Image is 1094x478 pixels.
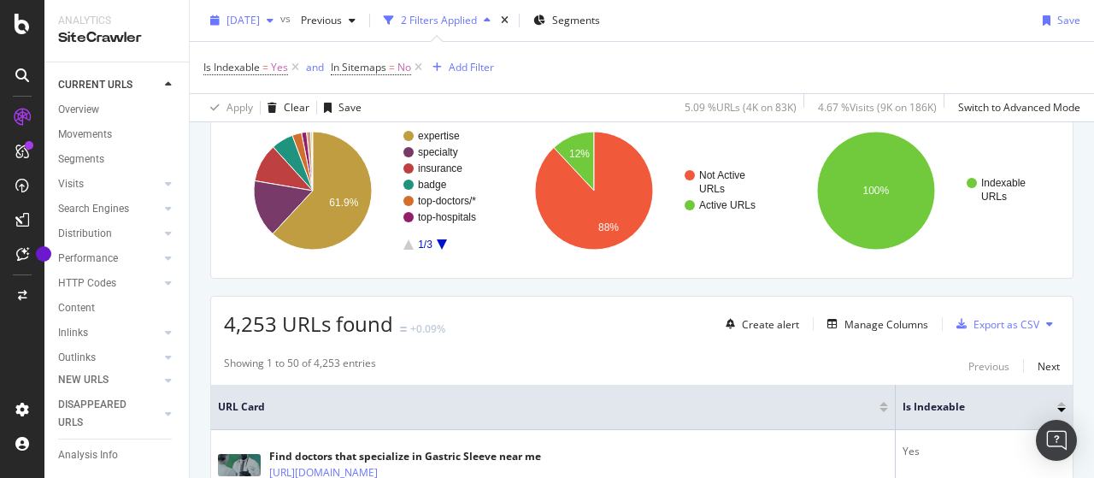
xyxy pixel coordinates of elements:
[58,371,109,389] div: NEW URLS
[526,7,607,34] button: Segments
[306,59,324,75] button: and
[903,399,1032,415] span: Is Indexable
[951,94,1080,121] button: Switch to Advanced Mode
[58,371,160,389] a: NEW URLS
[418,239,432,251] text: 1/3
[389,60,395,74] span: =
[973,317,1039,332] div: Export as CSV
[224,310,393,338] span: 4,253 URLs found
[338,100,362,115] div: Save
[294,13,342,27] span: Previous
[449,60,494,74] div: Add Filter
[306,60,324,74] div: and
[981,177,1026,189] text: Indexable
[261,94,309,121] button: Clear
[36,246,51,262] div: Tooltip anchor
[203,60,260,74] span: Is Indexable
[329,197,358,209] text: 61.9%
[294,7,362,34] button: Previous
[699,183,725,195] text: URLs
[203,94,253,121] button: Apply
[58,396,160,432] a: DISAPPEARED URLS
[58,200,160,218] a: Search Engines
[903,444,1066,459] div: Yes
[58,101,177,119] a: Overview
[410,322,445,336] div: +0.09%
[699,169,745,181] text: Not Active
[58,349,96,367] div: Outlinks
[58,446,118,464] div: Analysis Info
[742,317,799,332] div: Create alert
[418,146,458,158] text: specialty
[1036,7,1080,34] button: Save
[226,100,253,115] div: Apply
[203,7,280,34] button: [DATE]
[598,221,619,233] text: 88%
[418,211,476,223] text: top-hospitals
[818,100,937,115] div: 4.67 % Visits ( 9K on 186K )
[685,100,797,115] div: 5.09 % URLs ( 4K on 83K )
[497,12,512,29] div: times
[58,126,177,144] a: Movements
[968,359,1009,374] div: Previous
[552,13,600,27] span: Segments
[262,60,268,74] span: =
[58,274,160,292] a: HTTP Codes
[1038,359,1060,374] div: Next
[284,100,309,115] div: Clear
[58,150,104,168] div: Segments
[218,454,261,476] img: main image
[699,199,756,211] text: Active URLs
[1038,356,1060,376] button: Next
[401,13,477,27] div: 2 Filters Applied
[787,116,1056,265] svg: A chart.
[58,446,177,464] a: Analysis Info
[58,396,144,432] div: DISAPPEARED URLS
[269,449,541,464] div: Find doctors that specialize in Gastric Sleeve near me
[58,250,160,268] a: Performance
[58,14,175,28] div: Analytics
[400,327,407,332] img: Equal
[58,250,118,268] div: Performance
[280,11,294,26] span: vs
[418,162,462,174] text: insurance
[862,185,889,197] text: 100%
[968,356,1009,376] button: Previous
[397,56,411,80] span: No
[505,116,773,265] svg: A chart.
[58,225,160,243] a: Distribution
[1036,420,1077,461] div: Open Intercom Messenger
[218,399,875,415] span: URL Card
[58,299,95,317] div: Content
[981,191,1007,203] text: URLs
[58,200,129,218] div: Search Engines
[58,324,88,342] div: Inlinks
[58,76,132,94] div: CURRENT URLS
[820,314,928,334] button: Manage Columns
[58,274,116,292] div: HTTP Codes
[377,7,497,34] button: 2 Filters Applied
[418,179,447,191] text: badge
[58,28,175,48] div: SiteCrawler
[58,324,160,342] a: Inlinks
[719,310,799,338] button: Create alert
[226,13,260,27] span: 2025 Oct. 12th
[418,130,460,142] text: expertise
[569,148,590,160] text: 12%
[426,57,494,78] button: Add Filter
[58,150,177,168] a: Segments
[58,175,160,193] a: Visits
[58,126,112,144] div: Movements
[224,116,492,265] svg: A chart.
[58,76,160,94] a: CURRENT URLS
[224,356,376,376] div: Showing 1 to 50 of 4,253 entries
[271,56,288,80] span: Yes
[58,225,112,243] div: Distribution
[331,60,386,74] span: In Sitemaps
[58,349,160,367] a: Outlinks
[950,310,1039,338] button: Export as CSV
[418,195,476,207] text: top-doctors/*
